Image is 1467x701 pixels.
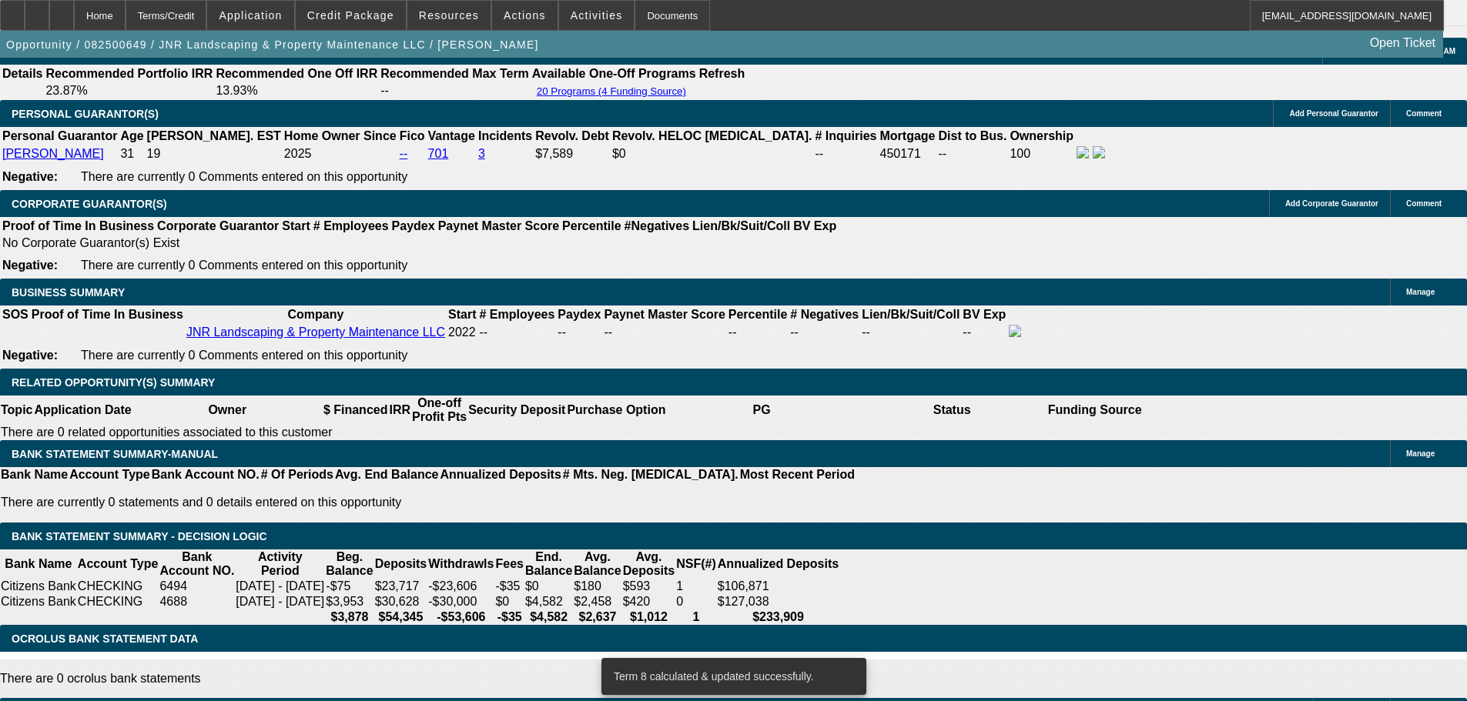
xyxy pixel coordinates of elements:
b: Percentile [562,219,621,232]
b: Negative: [2,170,58,183]
b: Lien/Bk/Suit/Coll [692,219,790,232]
th: Details [2,66,43,82]
button: Resources [407,1,491,30]
b: Paydex [558,308,601,321]
th: Most Recent Period [739,467,856,482]
th: # Of Periods [260,467,334,482]
span: -- [480,325,488,339]
td: $23,717 [374,579,428,594]
span: Opportunity / 082500649 / JNR Landscaping & Property Maintenance LLC / [PERSON_NAME] [6,38,539,51]
td: 23.87% [45,83,213,98]
span: Comment [1406,109,1442,118]
button: 20 Programs (4 Funding Source) [532,85,691,98]
a: -- [400,147,408,160]
button: Activities [559,1,635,30]
b: # Employees [480,308,555,321]
th: Proof of Time In Business [2,219,155,234]
th: $2,637 [573,609,621,625]
a: 701 [428,147,449,160]
th: Recommended Portfolio IRR [45,66,213,82]
div: -- [728,325,787,339]
th: Application Date [33,396,132,425]
th: # Mts. Neg. [MEDICAL_DATA]. [562,467,739,482]
a: 3 [478,147,485,160]
b: Ownership [1010,129,1073,142]
td: -$35 [494,579,524,594]
td: $30,628 [374,594,428,609]
span: PERSONAL GUARANTOR(S) [12,108,159,120]
th: $3,878 [325,609,373,625]
th: $233,909 [717,609,839,625]
th: Fees [494,549,524,579]
th: SOS [2,307,29,322]
b: Vantage [428,129,475,142]
td: $0 [524,579,573,594]
th: Annualized Deposits [439,467,561,482]
b: BV Exp [793,219,836,232]
td: [DATE] - [DATE] [235,579,325,594]
th: $54,345 [374,609,428,625]
th: One-off Profit Pts [411,396,467,425]
b: BV Exp [963,308,1006,321]
b: # Negatives [790,308,859,321]
td: -- [938,145,1008,162]
td: -- [557,324,601,341]
div: Term 8 calculated & updated successfully. [601,658,860,695]
span: CORPORATE GUARANTOR(S) [12,198,167,210]
span: OCROLUS BANK STATEMENT DATA [12,633,198,645]
b: Start [282,219,310,232]
span: Manage [1406,288,1435,296]
b: Home Owner Since [284,129,397,142]
b: Paydex [392,219,435,232]
th: -$53,606 [427,609,494,625]
div: $127,038 [718,595,839,609]
span: There are currently 0 Comments entered on this opportunity [81,170,407,183]
th: $ Financed [323,396,389,425]
a: [PERSON_NAME] [2,147,104,160]
span: Application [219,9,282,22]
b: Dist to Bus. [939,129,1007,142]
span: There are currently 0 Comments entered on this opportunity [81,259,407,272]
td: $3,953 [325,594,373,609]
td: $593 [622,579,676,594]
td: No Corporate Guarantor(s) Exist [2,235,843,251]
th: Refresh [698,66,746,82]
th: Funding Source [1047,396,1143,425]
td: $4,582 [524,594,573,609]
img: facebook-icon.png [1009,325,1021,337]
th: Avg. Balance [573,549,621,579]
span: Credit Package [307,9,394,22]
th: Purchase Option [566,396,666,425]
th: Activity Period [235,549,325,579]
b: Mortgage [880,129,936,142]
th: Account Type [77,549,159,579]
th: Security Deposit [467,396,566,425]
b: Incidents [478,129,532,142]
td: 0 [675,594,717,609]
th: 1 [675,609,717,625]
th: $4,582 [524,609,573,625]
a: JNR Landscaping & Property Maintenance LLC [186,325,445,339]
td: -$30,000 [427,594,494,609]
img: linkedin-icon.png [1093,146,1105,159]
td: CHECKING [77,579,159,594]
div: -- [604,325,725,339]
b: Company [288,308,344,321]
th: Owner [132,396,323,425]
b: Paynet Master Score [604,308,725,321]
span: BANK STATEMENT SUMMARY-MANUAL [12,448,218,460]
span: Bank Statement Summary - Decision Logic [12,530,267,542]
span: Activities [571,9,623,22]
th: Withdrawls [427,549,494,579]
span: Resources [419,9,479,22]
td: 19 [146,145,282,162]
b: [PERSON_NAME]. EST [147,129,281,142]
th: Account Type [69,467,151,482]
a: Open Ticket [1364,30,1442,56]
td: $420 [622,594,676,609]
td: [DATE] - [DATE] [235,594,325,609]
b: Negative: [2,259,58,272]
td: $0 [494,594,524,609]
th: -$35 [494,609,524,625]
button: Credit Package [296,1,406,30]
